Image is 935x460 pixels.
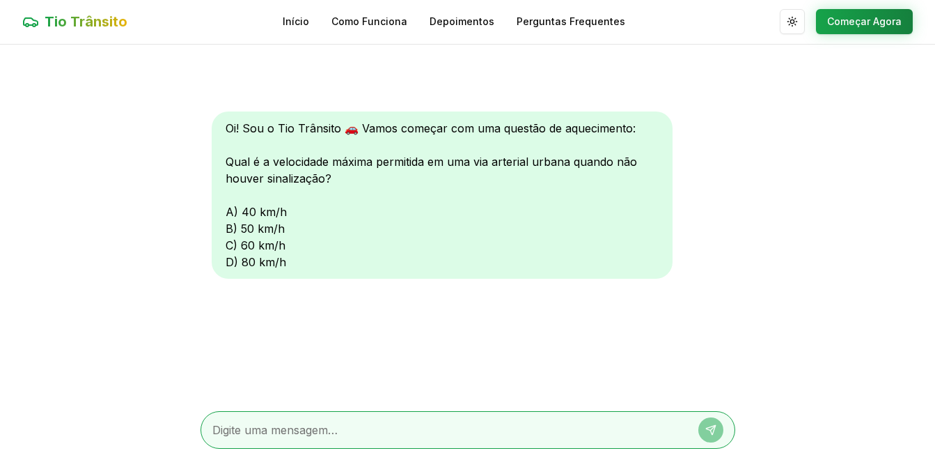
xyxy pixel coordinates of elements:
[283,15,309,29] a: Início
[22,12,127,31] a: Tio Trânsito
[331,15,407,29] a: Como Funciona
[517,15,625,29] a: Perguntas Frequentes
[45,12,127,31] span: Tio Trânsito
[212,112,673,279] div: Oi! Sou o Tio Trânsito 🚗 Vamos começar com uma questão de aquecimento: Qual é a velocidade máxima...
[430,15,494,29] a: Depoimentos
[816,9,913,34] button: Começar Agora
